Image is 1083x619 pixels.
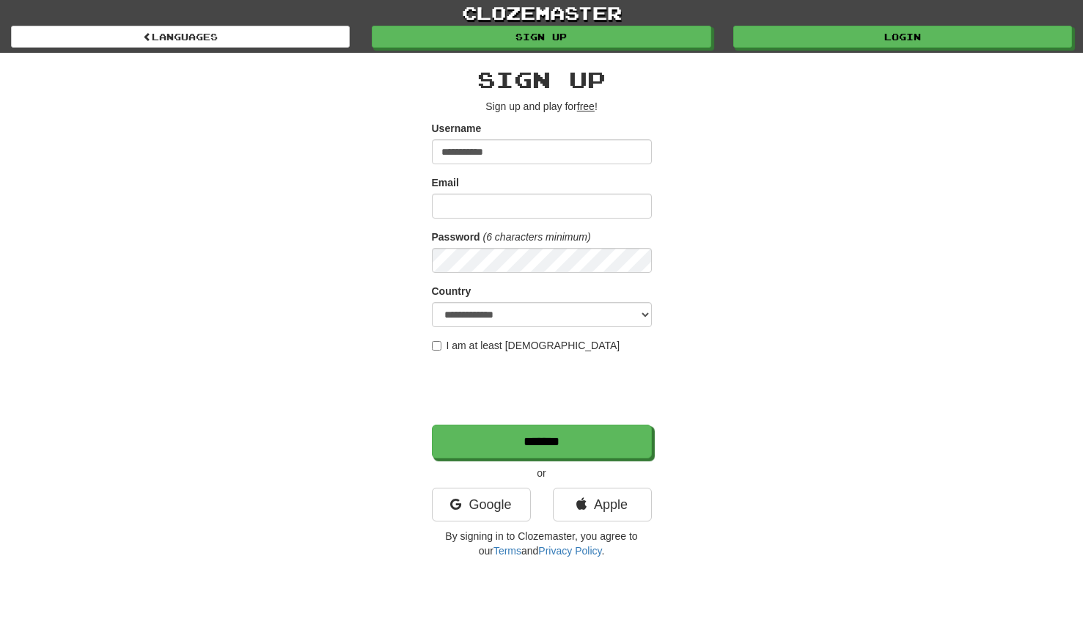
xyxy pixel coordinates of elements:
[553,488,652,521] a: Apple
[432,341,441,351] input: I am at least [DEMOGRAPHIC_DATA]
[483,231,591,243] em: (6 characters minimum)
[11,26,350,48] a: Languages
[432,338,620,353] label: I am at least [DEMOGRAPHIC_DATA]
[432,529,652,558] p: By signing in to Clozemaster, you agree to our and .
[432,99,652,114] p: Sign up and play for !
[432,284,471,298] label: Country
[538,545,601,557] a: Privacy Policy
[733,26,1072,48] a: Login
[432,175,459,190] label: Email
[432,360,655,417] iframe: reCAPTCHA
[577,100,595,112] u: free
[432,230,480,244] label: Password
[372,26,711,48] a: Sign up
[432,466,652,480] p: or
[493,545,521,557] a: Terms
[432,488,531,521] a: Google
[432,67,652,92] h2: Sign up
[432,121,482,136] label: Username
